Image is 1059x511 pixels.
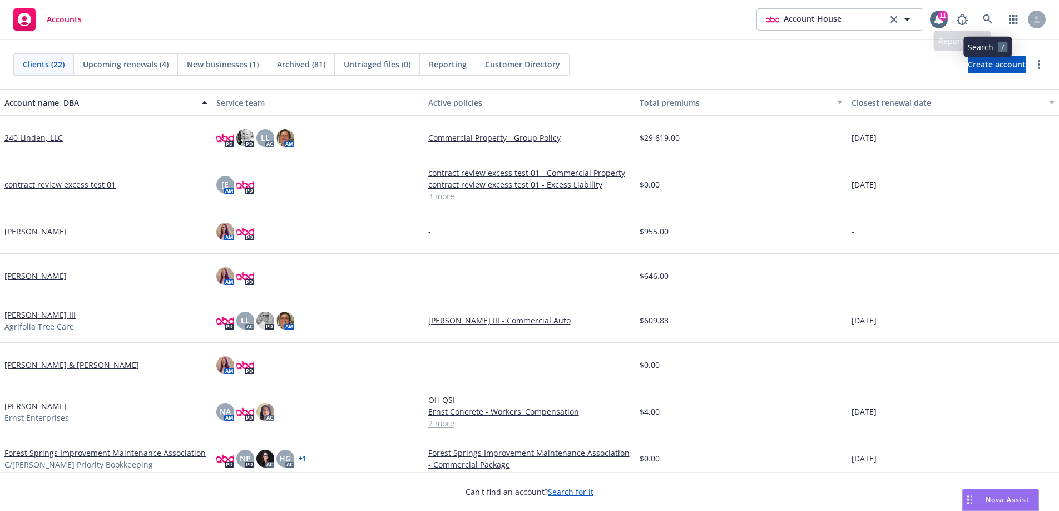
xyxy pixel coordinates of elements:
[428,179,631,190] a: contract review excess test 01 - Excess Liability
[852,453,877,464] span: [DATE]
[4,270,67,282] a: [PERSON_NAME]
[236,223,254,240] img: photo
[279,453,291,464] span: HG
[4,321,74,332] span: Agrifolia Tree Care
[852,225,854,237] span: -
[236,129,254,147] img: photo
[83,58,169,70] span: Upcoming renewals (4)
[640,270,669,282] span: $646.00
[236,267,254,285] img: photo
[236,403,254,421] img: photo
[968,54,1026,75] span: Create account
[428,406,631,417] a: Ernst Concrete - Workers' Compensation
[640,453,660,464] span: $0.00
[4,179,116,190] a: contract review excess test 01
[261,132,270,144] span: LL
[852,359,854,371] span: -
[4,459,153,470] span: C/[PERSON_NAME] Priority Bookkeeping
[852,270,854,282] span: -
[4,447,206,459] a: Forest Springs Improvement Maintenance Association
[640,406,660,417] span: $4.00
[951,8,973,31] a: Report a Bug
[852,179,877,190] span: [DATE]
[640,97,830,109] div: Total premiums
[756,8,923,31] button: photoAccount Houseclear selection
[216,356,234,374] img: photo
[852,406,877,417] span: [DATE]
[221,179,229,190] span: [E
[466,486,593,498] span: Can't find an account?
[428,447,631,470] a: Forest Springs Improvement Maintenance Association - Commercial Package
[240,453,251,464] span: NP
[429,58,467,70] span: Reporting
[847,89,1059,116] button: Closest renewal date
[428,97,631,109] div: Active policies
[548,487,593,497] a: Search for it
[212,89,424,116] button: Service team
[344,58,410,70] span: Untriaged files (0)
[852,132,877,144] span: [DATE]
[986,495,1030,504] span: Nova Assist
[4,132,63,144] a: 240 Linden, LLC
[241,315,250,326] span: LL
[977,8,999,31] a: Search
[424,89,636,116] button: Active policies
[276,312,294,330] img: photo
[9,4,86,35] a: Accounts
[428,315,631,326] a: [PERSON_NAME] III - Commercial Auto
[635,89,847,116] button: Total premiums
[4,400,67,412] a: [PERSON_NAME]
[4,412,69,424] span: Ernst Enterprises
[852,97,1042,109] div: Closest renewal date
[428,270,431,282] span: -
[640,359,660,371] span: $0.00
[1002,8,1025,31] a: Switch app
[428,132,631,144] a: Commercial Property - Group Policy
[216,267,234,285] img: photo
[23,58,65,70] span: Clients (22)
[216,129,234,147] img: photo
[640,132,680,144] span: $29,619.00
[766,13,779,26] img: photo
[428,225,431,237] span: -
[4,225,67,237] a: [PERSON_NAME]
[784,13,842,26] span: Account House
[640,315,669,326] span: $609.88
[216,97,419,109] div: Service team
[187,58,259,70] span: New businesses (1)
[485,58,560,70] span: Customer Directory
[852,315,877,326] span: [DATE]
[428,190,631,202] a: 3 more
[4,359,139,371] a: [PERSON_NAME] & [PERSON_NAME]
[256,450,274,468] img: photo
[276,129,294,147] img: photo
[4,309,76,321] a: [PERSON_NAME] III
[938,11,948,21] div: 11
[236,176,254,194] img: photo
[968,56,1026,73] a: Create account
[277,58,325,70] span: Archived (81)
[216,223,234,240] img: photo
[1032,58,1046,71] a: more
[47,15,82,24] span: Accounts
[299,455,306,462] a: + 1
[887,13,900,26] a: clear selection
[428,359,431,371] span: -
[220,406,231,417] span: NA
[962,489,1039,511] button: Nova Assist
[963,489,977,510] div: Drag to move
[428,167,631,179] a: contract review excess test 01 - Commercial Property
[236,356,254,374] img: photo
[216,450,234,468] img: photo
[428,394,631,406] a: OH QSI
[216,312,234,330] img: photo
[4,97,195,109] div: Account name, DBA
[256,403,274,421] img: photo
[640,179,660,190] span: $0.00
[640,225,669,237] span: $955.00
